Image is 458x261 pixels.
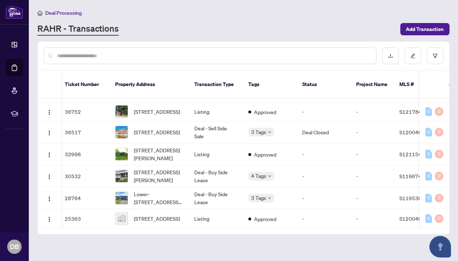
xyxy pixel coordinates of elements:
[425,194,432,202] div: 0
[134,128,180,136] span: [STREET_ADDRESS]
[134,168,183,184] span: [STREET_ADDRESS][PERSON_NAME]
[410,53,415,58] span: edit
[435,107,443,116] div: 0
[435,150,443,158] div: 0
[189,121,242,143] td: Deal - Sell Side Sale
[10,242,19,252] span: DB
[394,71,437,99] th: MLS #
[350,121,394,143] td: -
[296,209,350,228] td: -
[189,143,242,165] td: Listing
[296,71,350,99] th: Status
[254,215,276,223] span: Approved
[6,5,23,19] img: logo
[59,71,109,99] th: Ticket Number
[435,172,443,180] div: 0
[115,170,128,182] img: thumbnail-img
[44,213,55,224] button: Logo
[59,102,109,121] td: 36752
[425,107,432,116] div: 0
[296,165,350,187] td: -
[254,150,276,158] span: Approved
[268,130,271,134] span: down
[44,170,55,182] button: Logo
[37,10,42,15] span: home
[115,148,128,160] img: thumbnail-img
[115,212,128,225] img: thumbnail-img
[268,196,271,200] span: down
[350,165,394,187] td: -
[46,130,52,136] img: Logo
[350,71,394,99] th: Project Name
[296,102,350,121] td: -
[242,71,296,99] th: Tags
[59,121,109,143] td: 36517
[399,129,428,135] span: S12004048
[46,174,52,180] img: Logo
[425,128,432,136] div: 0
[59,187,109,209] td: 28764
[44,192,55,204] button: Logo
[435,194,443,202] div: 0
[399,215,428,222] span: S12004048
[44,148,55,160] button: Logo
[435,128,443,136] div: 0
[350,187,394,209] td: -
[46,196,52,202] img: Logo
[429,236,451,257] button: Open asap
[59,143,109,165] td: 32998
[350,209,394,228] td: -
[432,53,437,58] span: filter
[399,151,428,157] span: S12115426
[189,71,242,99] th: Transaction Type
[59,209,109,228] td: 25363
[189,165,242,187] td: Deal - Buy Side Lease
[406,23,444,35] span: Add Transaction
[189,209,242,228] td: Listing
[46,152,52,158] img: Logo
[251,172,266,180] span: 4 Tags
[45,10,82,16] span: Deal Processing
[296,187,350,209] td: -
[59,165,109,187] td: 30532
[109,71,189,99] th: Property Address
[404,48,421,64] button: edit
[134,108,180,116] span: [STREET_ADDRESS]
[425,150,432,158] div: 0
[254,108,276,116] span: Approved
[44,106,55,117] button: Logo
[46,216,52,222] img: Logo
[427,48,443,64] button: filter
[115,192,128,204] img: thumbnail-img
[189,187,242,209] td: Deal - Buy Side Lease
[435,214,443,223] div: 0
[382,48,399,64] button: download
[115,105,128,118] img: thumbnail-img
[189,102,242,121] td: Listing
[350,102,394,121] td: -
[46,109,52,115] img: Logo
[399,173,428,179] span: S11967494
[399,108,428,115] span: S12178469
[134,146,183,162] span: [STREET_ADDRESS][PERSON_NAME]
[251,128,266,136] span: 3 Tags
[268,174,271,178] span: down
[425,214,432,223] div: 0
[388,53,393,58] span: download
[400,23,449,35] button: Add Transaction
[134,215,180,222] span: [STREET_ADDRESS]
[44,126,55,138] button: Logo
[251,194,266,202] span: 3 Tags
[296,143,350,165] td: -
[399,195,428,201] span: S11953066
[134,190,183,206] span: Lower-[STREET_ADDRESS][PERSON_NAME]
[350,143,394,165] td: -
[425,172,432,180] div: 0
[115,126,128,138] img: thumbnail-img
[37,23,119,36] a: RAHR - Transactions
[296,121,350,143] td: Deal Closed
